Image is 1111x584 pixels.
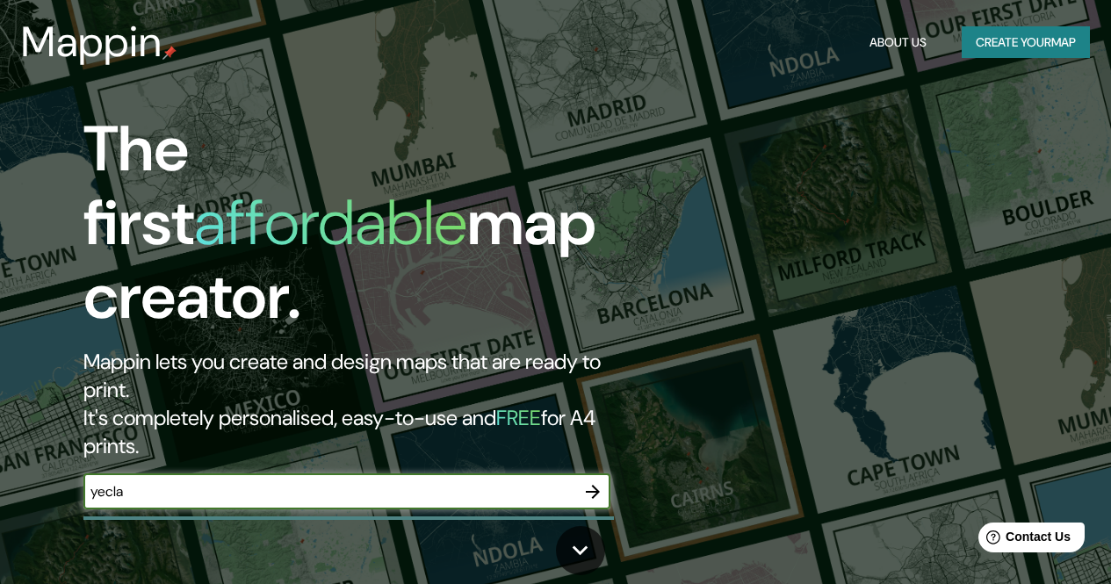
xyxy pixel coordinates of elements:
img: mappin-pin [162,46,177,60]
h5: FREE [496,404,541,431]
h1: The first map creator. [83,112,639,348]
h3: Mappin [21,18,162,67]
button: About Us [862,26,934,59]
button: Create yourmap [962,26,1090,59]
input: Choose your favourite place [83,481,575,501]
iframe: Help widget launcher [955,516,1092,565]
h1: affordable [194,182,467,263]
h2: Mappin lets you create and design maps that are ready to print. It's completely personalised, eas... [83,348,639,460]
